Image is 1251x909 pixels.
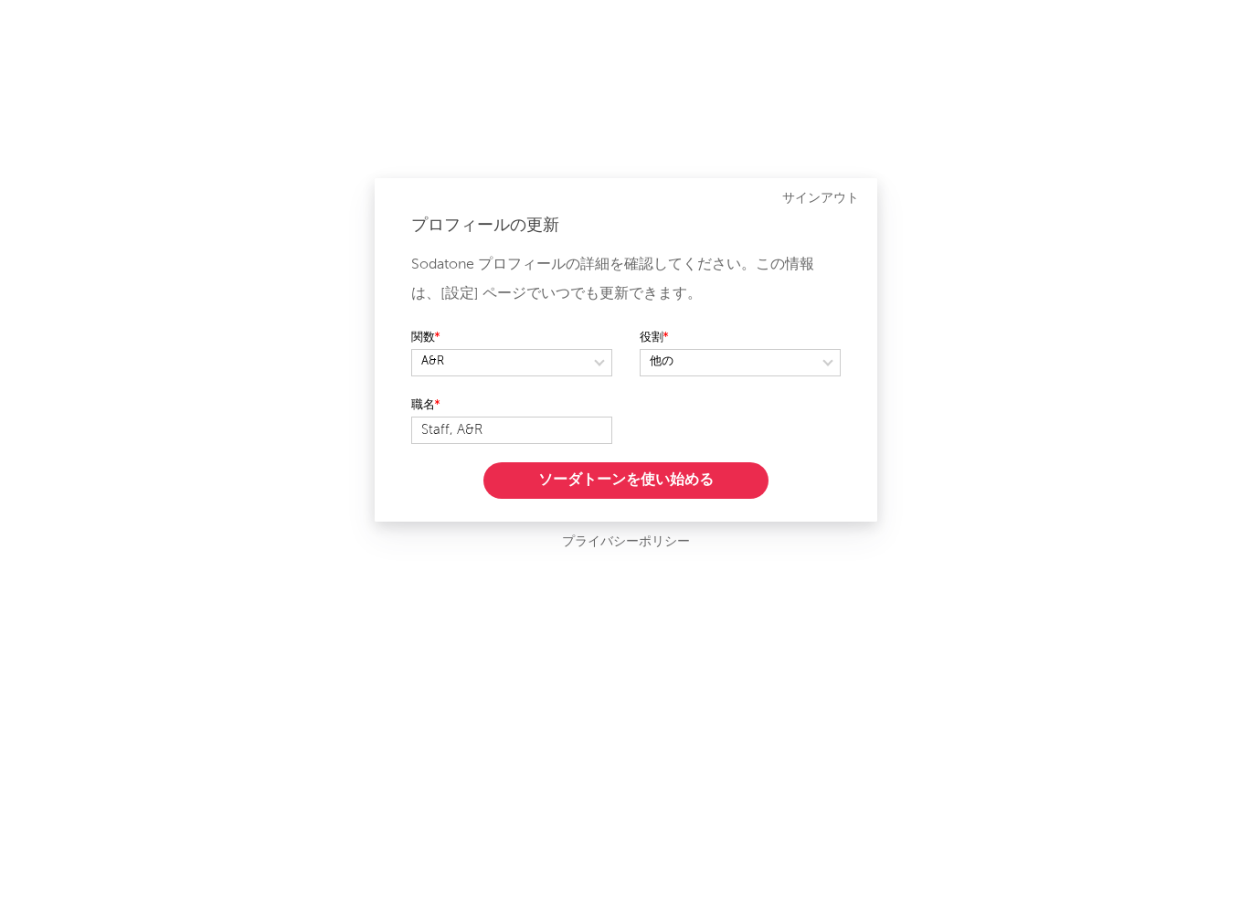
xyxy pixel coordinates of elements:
button: ソーダトーンを使い始める [483,462,769,499]
label: 関数 [411,327,612,349]
label: 役割 [640,327,841,349]
div: プロフィールの更新 [411,215,841,237]
a: プライバシーポリシー [562,531,690,554]
p: Sodatone プロフィールの詳細を確認してください。この情報は、[設定] ページでいつでも更新できます。 [411,250,841,309]
label: 職名 [411,395,612,417]
a: サインアウト [782,187,859,209]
